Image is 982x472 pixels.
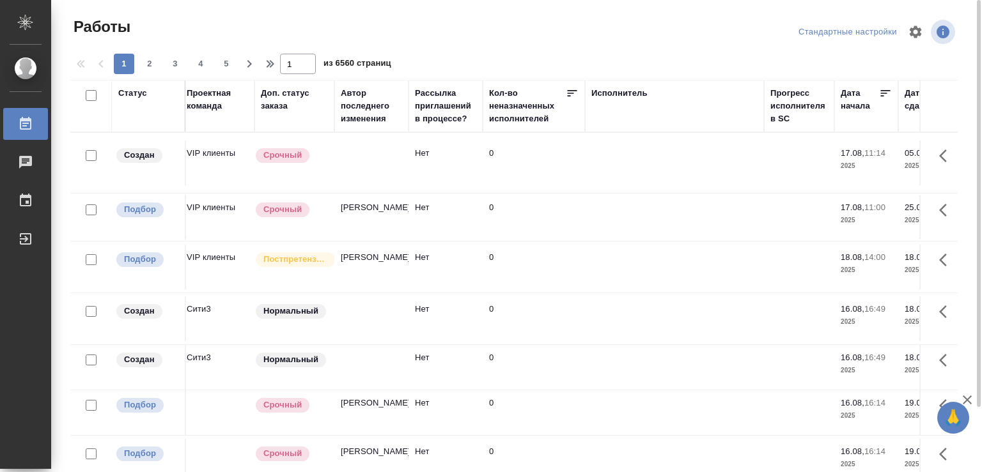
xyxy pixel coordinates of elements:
[115,397,178,414] div: Можно подбирать исполнителей
[931,195,962,225] button: Здесь прячутся важные кнопки
[124,447,156,460] p: Подбор
[905,364,956,377] p: 2025
[409,195,483,240] td: Нет
[409,141,483,185] td: Нет
[841,264,892,277] p: 2025
[415,87,476,125] div: Рассылка приглашений в процессе?
[931,141,962,171] button: Здесь прячутся важные кнопки
[124,305,155,317] p: Создан
[905,214,956,227] p: 2025
[334,390,409,435] td: [PERSON_NAME]
[864,252,885,262] p: 14:00
[115,445,178,462] div: Можно подбирать исполнителей
[216,54,237,74] button: 5
[841,353,864,362] p: 16.08,
[905,304,928,314] p: 18.08,
[931,296,962,327] button: Здесь прячутся важные кнопки
[124,203,156,216] p: Подбор
[841,160,892,172] p: 2025
[489,87,566,125] div: Кол-во неназначенных исполнителей
[905,148,928,158] p: 05.09,
[841,458,892,471] p: 2025
[864,304,885,314] p: 16:49
[139,57,160,70] span: 2
[905,446,928,456] p: 19.08,
[115,201,178,218] div: Можно подбирать исполнителей
[795,22,900,42] div: split button
[841,214,892,227] p: 2025
[841,409,892,422] p: 2025
[483,195,585,240] td: 0
[263,447,302,460] p: Срочный
[483,245,585,289] td: 0
[905,160,956,172] p: 2025
[263,353,318,366] p: Нормальный
[931,390,962,421] button: Здесь прячутся важные кнопки
[905,264,956,277] p: 2025
[864,202,885,212] p: 11:00
[864,446,885,456] p: 16:14
[180,345,254,390] td: Сити3
[187,87,248,112] div: Проектная команда
[841,252,864,262] p: 18.08,
[483,390,585,435] td: 0
[334,195,409,240] td: [PERSON_NAME]
[216,57,237,70] span: 5
[124,149,155,162] p: Создан
[905,252,928,262] p: 18.08,
[841,316,892,328] p: 2025
[323,56,391,74] span: из 6560 страниц
[165,54,185,74] button: 3
[180,195,254,240] td: VIP клиенты
[905,458,956,471] p: 2025
[334,245,409,289] td: [PERSON_NAME]
[263,149,302,162] p: Срочный
[483,296,585,341] td: 0
[900,17,931,47] span: Настроить таблицу
[905,398,928,407] p: 19.08,
[841,202,864,212] p: 17.08,
[191,57,211,70] span: 4
[115,147,178,164] div: Заказ еще не согласован с клиентом, искать исполнителей рано
[263,399,302,411] p: Срочный
[139,54,160,74] button: 2
[770,87,828,125] div: Прогресс исполнителя в SC
[483,345,585,390] td: 0
[841,304,864,314] p: 16.08,
[115,251,178,268] div: Можно подбирать исполнителей
[70,17,130,37] span: Работы
[841,398,864,407] p: 16.08,
[905,202,928,212] p: 25.08,
[409,296,483,341] td: Нет
[191,54,211,74] button: 4
[841,148,864,158] p: 17.08,
[591,87,648,100] div: Исполнитель
[905,409,956,422] p: 2025
[124,399,156,411] p: Подбор
[409,390,483,435] td: Нет
[841,446,864,456] p: 16.08,
[124,353,155,366] p: Создан
[180,141,254,185] td: VIP клиенты
[864,148,885,158] p: 11:14
[124,253,156,266] p: Подбор
[263,203,302,216] p: Срочный
[118,87,147,100] div: Статус
[905,87,943,112] div: Дата сдачи
[261,87,328,112] div: Доп. статус заказа
[263,253,327,266] p: Постпретензионный
[263,305,318,317] p: Нормальный
[905,353,928,362] p: 18.08,
[165,57,185,70] span: 3
[409,245,483,289] td: Нет
[409,345,483,390] td: Нет
[905,316,956,328] p: 2025
[115,351,178,369] div: Заказ еще не согласован с клиентом, искать исполнителей рано
[483,141,585,185] td: 0
[841,87,879,112] div: Дата начала
[864,353,885,362] p: 16:49
[931,245,962,275] button: Здесь прячутся важные кнопки
[180,245,254,289] td: VIP клиенты
[180,296,254,341] td: Сити3
[931,345,962,376] button: Здесь прячутся важные кнопки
